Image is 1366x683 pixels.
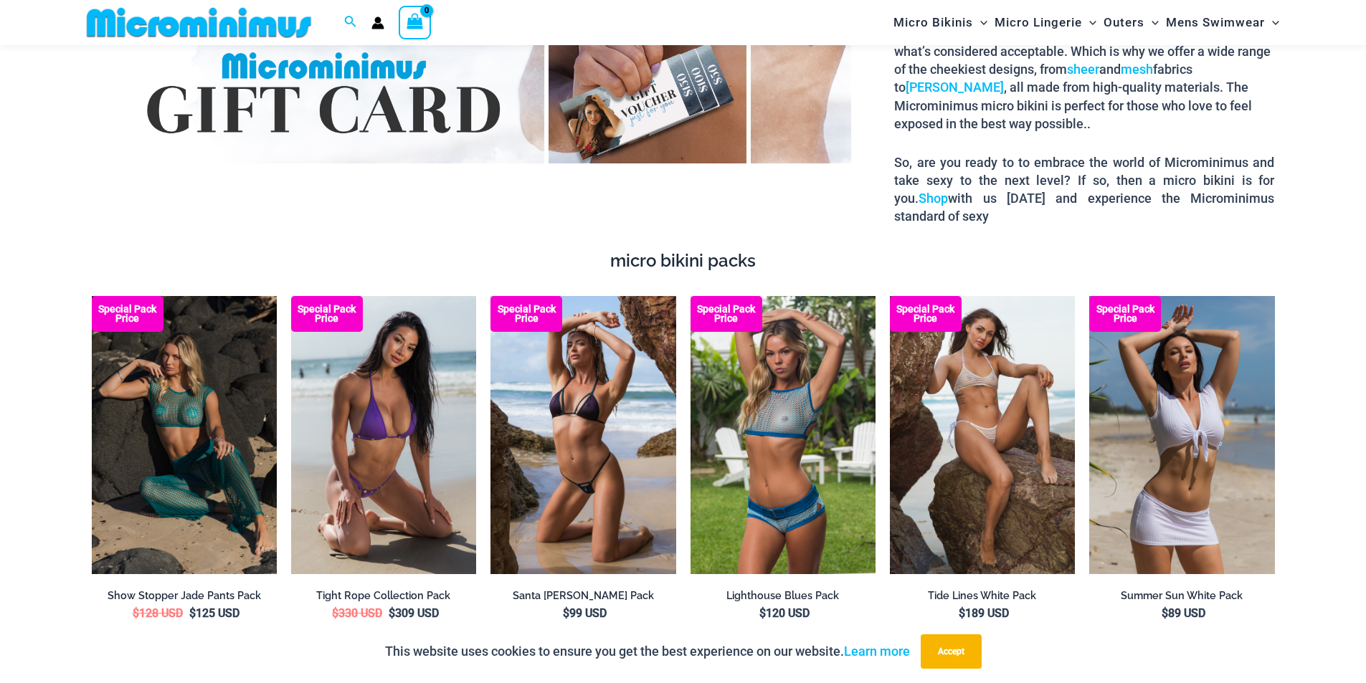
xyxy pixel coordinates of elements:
[893,4,973,41] span: Micro Bikinis
[759,606,810,620] bdi: 120 USD
[921,634,982,669] button: Accept
[291,296,476,573] img: Tight Rope Grape 319 Tri Top 4212 Micro Bottom 01
[759,606,766,620] span: $
[1162,606,1205,620] bdi: 89 USD
[1144,4,1159,41] span: Menu Toggle
[894,153,1274,226] p: So, are you ready to to embrace the world of Microminimus and take sexy to the next level? If so,...
[919,191,948,206] a: Shop
[490,589,675,603] a: Santa [PERSON_NAME] Pack
[332,606,338,620] span: $
[691,589,876,603] a: Lighthouse Blues Pack
[691,296,876,573] img: Lighthouse Blues 3668 Crop Top 516 Short 03
[563,606,569,620] span: $
[92,589,277,603] a: Show Stopper Jade Pants Pack
[291,589,476,603] a: Tight Rope Collection Pack
[991,4,1100,41] a: Micro LingerieMenu ToggleMenu Toggle
[385,641,910,662] p: This website uses cookies to ensure you get the best experience on our website.
[691,296,876,573] a: Lighthouse Blues 3668 Crop Top 516 Short 03 Lighthouse Blues 3668 Crop Top 516 Short 04Lighthouse...
[890,296,1075,573] img: Tide Lines White 350 Halter Top 470 Thong 05
[844,644,910,659] a: Learn more
[906,80,1004,95] a: [PERSON_NAME]
[92,251,1275,272] h4: micro bikini packs
[92,305,163,323] b: Special Pack Price
[890,296,1075,573] a: Tide Lines White 350 Halter Top 470 Thong 05 Tide Lines White 350 Halter Top 470 Thong 03Tide Lin...
[890,589,1075,603] a: Tide Lines White Pack
[81,6,317,39] img: MM SHOP LOGO FLAT
[344,14,357,32] a: Search icon link
[1089,296,1274,574] img: Summer Sun White 9116 Top 522 Skirt 08
[973,4,987,41] span: Menu Toggle
[959,606,1009,620] bdi: 189 USD
[1089,589,1274,603] a: Summer Sun White Pack
[291,296,476,573] a: Tight Rope Grape 319 Tri Top 4212 Micro Bottom 01 Tight Rope Turquoise 319 Tri Top 4228 Thong Bot...
[1067,62,1099,77] a: sheer
[563,606,607,620] bdi: 99 USD
[1162,606,1168,620] span: $
[1082,4,1096,41] span: Menu Toggle
[189,606,239,620] bdi: 125 USD
[389,606,439,620] bdi: 309 USD
[399,6,432,39] a: View Shopping Cart, empty
[332,606,382,620] bdi: 330 USD
[890,4,991,41] a: Micro BikinisMenu ToggleMenu Toggle
[133,606,183,620] bdi: 128 USD
[1100,4,1162,41] a: OutersMenu ToggleMenu Toggle
[371,16,384,29] a: Account icon link
[291,305,363,323] b: Special Pack Price
[1121,62,1153,77] a: mesh
[133,606,139,620] span: $
[1162,4,1283,41] a: Mens SwimwearMenu ToggleMenu Toggle
[1089,305,1161,323] b: Special Pack Price
[490,296,675,574] img: Santa Barbra Purple Turquoise 305 Top 4118 Bottom 09v2
[1166,4,1265,41] span: Mens Swimwear
[691,305,762,323] b: Special Pack Price
[890,305,962,323] b: Special Pack Price
[92,296,277,573] a: Show Stopper Jade 366 Top 5007 pants 08 Show Stopper Jade 366 Top 5007 pants 05Show Stopper Jade ...
[1089,296,1274,574] a: Summer Sun White 9116 Top 522 Skirt 08 Summer Sun White 9116 Top 522 Skirt 10Summer Sun White 911...
[959,606,965,620] span: $
[888,2,1286,43] nav: Site Navigation
[1265,4,1279,41] span: Menu Toggle
[389,606,395,620] span: $
[490,296,675,574] a: Santa Barbra Purple Turquoise 305 Top 4118 Bottom 09v2 Santa Barbra Purple Turquoise 305 Top 4118...
[1104,4,1144,41] span: Outers
[995,4,1082,41] span: Micro Lingerie
[490,305,562,323] b: Special Pack Price
[189,606,196,620] span: $
[92,296,277,573] img: Show Stopper Jade 366 Top 5007 pants 08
